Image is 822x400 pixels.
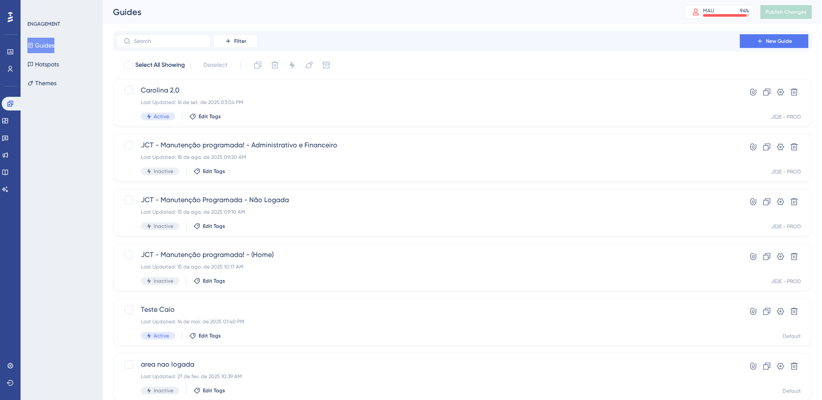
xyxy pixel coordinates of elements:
div: Last Updated: 18 de ago. de 2025 09:20 AM [141,154,715,161]
button: Edit Tags [194,168,225,175]
span: Inactive [154,223,173,230]
div: Last Updated: 14 de mai. de 2025 01:40 PM [141,318,715,325]
div: MAU [703,7,714,14]
button: Edit Tags [194,387,225,394]
button: Hotspots [27,57,59,72]
div: 94 % [740,7,749,14]
span: Inactive [154,168,173,175]
span: Teste Caio [141,304,715,315]
span: Active [154,332,169,339]
span: Carolina 2.0 [141,85,715,96]
div: Last Updated: 15 de ago. de 2025 10:17 AM [141,263,715,270]
div: Default [783,333,801,340]
span: Publish Changes [765,9,807,15]
span: Inactive [154,387,173,394]
button: Edit Tags [194,223,225,230]
span: area nao logada [141,359,715,370]
div: Guides [113,6,664,18]
span: JCT - Manutenção Programada - Não Logada [141,195,715,205]
span: Select All Showing [135,60,185,70]
button: Edit Tags [189,332,221,339]
span: JCT - Manutenção programada! - (Home) [141,250,715,260]
span: Edit Tags [199,113,221,120]
button: Guides [27,38,54,53]
span: Filter [234,38,246,45]
div: JE2E - PROD [771,168,801,175]
button: Edit Tags [189,113,221,120]
span: Active [154,113,169,120]
span: Inactive [154,278,173,284]
div: JE2E - PROD [771,113,801,120]
span: Deselect [203,60,227,70]
button: Themes [27,75,57,91]
div: Default [783,388,801,394]
input: Search [134,38,203,44]
span: JCT - Manutenção programada! - Administrativo e Financeiro [141,140,715,150]
button: Deselect [196,57,235,73]
button: Publish Changes [760,5,812,19]
div: JE2E - PROD [771,278,801,285]
div: ENGAGEMENT [27,21,60,27]
span: Edit Tags [203,387,225,394]
div: JE2E - PROD [771,223,801,230]
button: Filter [214,34,257,48]
button: New Guide [740,34,808,48]
span: Edit Tags [203,278,225,284]
span: Edit Tags [203,223,225,230]
button: Edit Tags [194,278,225,284]
div: Last Updated: 27 de fev. de 2025 10:39 AM [141,373,715,380]
span: Edit Tags [203,168,225,175]
div: Last Updated: 16 de set. de 2025 03:04 PM [141,99,715,106]
div: Last Updated: 15 de ago. de 2025 09:10 AM [141,209,715,215]
span: Edit Tags [199,332,221,339]
span: New Guide [766,38,792,45]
